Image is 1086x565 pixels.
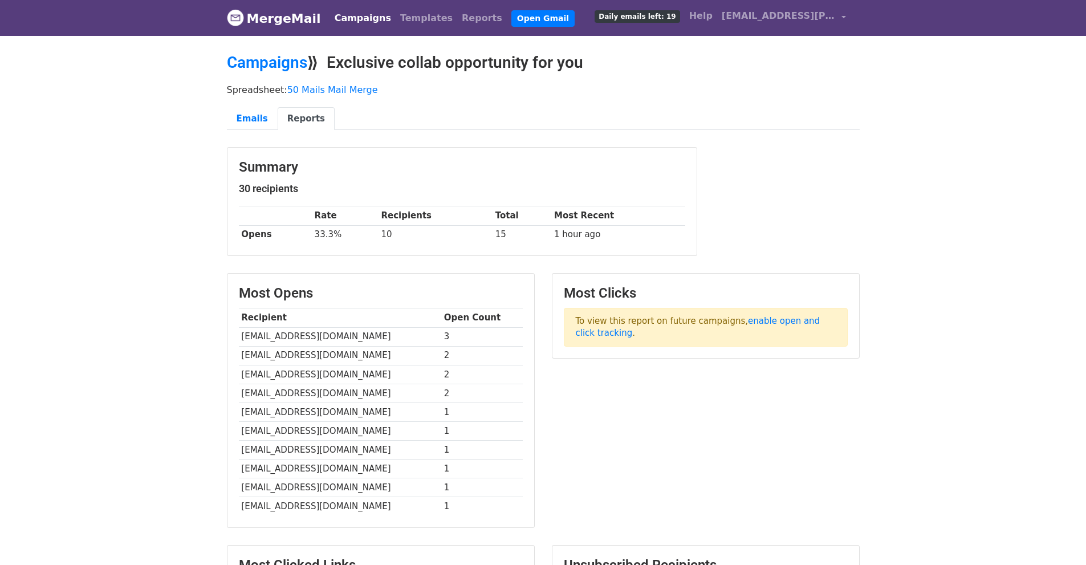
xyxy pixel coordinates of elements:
[551,225,685,244] td: 1 hour ago
[1029,510,1086,565] div: Chat-Widget
[239,365,441,384] td: [EMAIL_ADDRESS][DOMAIN_NAME]
[239,182,685,195] h5: 30 recipients
[590,5,684,27] a: Daily emails left: 19
[441,422,523,441] td: 1
[717,5,851,31] a: [EMAIL_ADDRESS][PERSON_NAME][DOMAIN_NAME]
[551,206,685,225] th: Most Recent
[379,225,493,244] td: 10
[227,6,321,30] a: MergeMail
[239,441,441,460] td: [EMAIL_ADDRESS][DOMAIN_NAME]
[441,384,523,403] td: 2
[379,206,493,225] th: Recipients
[239,285,523,302] h3: Most Opens
[330,7,396,30] a: Campaigns
[239,159,685,176] h3: Summary
[239,225,312,244] th: Opens
[441,365,523,384] td: 2
[239,403,441,421] td: [EMAIL_ADDRESS][DOMAIN_NAME]
[239,460,441,478] td: [EMAIL_ADDRESS][DOMAIN_NAME]
[227,53,860,72] h2: ⟫ Exclusive collab opportunity for you
[239,327,441,346] td: [EMAIL_ADDRESS][DOMAIN_NAME]
[227,9,244,26] img: MergeMail logo
[564,308,848,347] p: To view this report on future campaigns, .
[441,497,523,516] td: 1
[441,308,523,327] th: Open Count
[1029,510,1086,565] iframe: Chat Widget
[227,84,860,96] p: Spreadsheet:
[278,107,335,131] a: Reports
[441,460,523,478] td: 1
[441,478,523,497] td: 1
[457,7,507,30] a: Reports
[239,308,441,327] th: Recipient
[441,346,523,365] td: 2
[441,403,523,421] td: 1
[287,84,378,95] a: 50 Mails Mail Merge
[595,10,680,23] span: Daily emails left: 19
[227,53,307,72] a: Campaigns
[312,206,379,225] th: Rate
[685,5,717,27] a: Help
[441,327,523,346] td: 3
[239,478,441,497] td: [EMAIL_ADDRESS][DOMAIN_NAME]
[722,9,836,23] span: [EMAIL_ADDRESS][PERSON_NAME][DOMAIN_NAME]
[396,7,457,30] a: Templates
[493,206,551,225] th: Total
[227,107,278,131] a: Emails
[511,10,575,27] a: Open Gmail
[239,346,441,365] td: [EMAIL_ADDRESS][DOMAIN_NAME]
[312,225,379,244] td: 33.3%
[441,441,523,460] td: 1
[493,225,551,244] td: 15
[239,384,441,403] td: [EMAIL_ADDRESS][DOMAIN_NAME]
[564,285,848,302] h3: Most Clicks
[239,497,441,516] td: [EMAIL_ADDRESS][DOMAIN_NAME]
[239,422,441,441] td: [EMAIL_ADDRESS][DOMAIN_NAME]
